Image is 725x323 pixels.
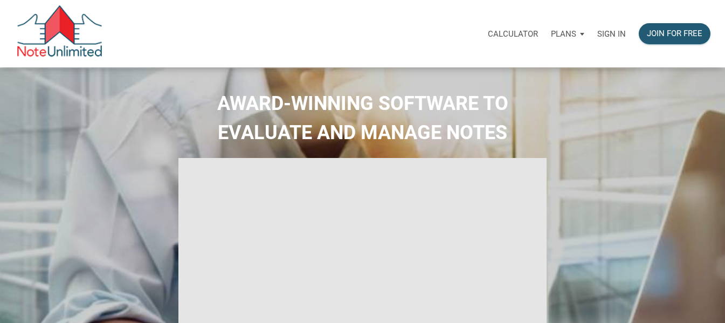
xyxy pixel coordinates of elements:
p: Sign in [597,29,626,39]
div: Join for free [647,28,702,40]
a: Sign in [591,17,632,51]
a: Join for free [632,17,717,51]
p: Calculator [488,29,538,39]
a: Plans [544,17,591,51]
p: Plans [551,29,576,39]
h2: AWARD-WINNING SOFTWARE TO EVALUATE AND MANAGE NOTES [8,89,717,147]
a: Calculator [481,17,544,51]
button: Plans [544,18,591,50]
button: Join for free [639,23,710,44]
